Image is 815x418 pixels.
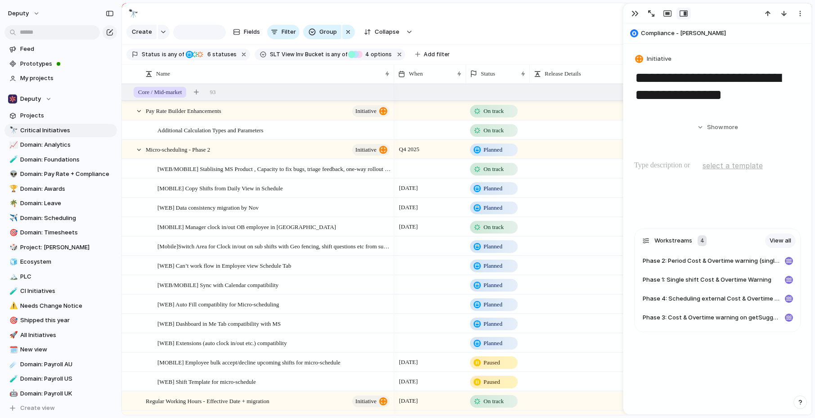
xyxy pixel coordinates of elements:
span: Deputy [20,94,41,103]
button: 🗓️ [8,345,17,354]
span: Phase 1: Single shift Cost & Overtime Warning [643,275,771,284]
a: 🤖Domain: Payroll UK [4,387,117,400]
span: deputy [8,9,29,18]
span: initiative [355,144,376,156]
span: Create view [20,404,55,413]
button: 🎯 [8,316,17,325]
a: My projects [4,72,117,85]
span: On track [484,107,504,116]
span: Pay Rate Builder Enhancements [146,105,221,116]
button: 🎯 [8,228,17,237]
button: 4 options [348,49,394,59]
span: Planned [484,203,502,212]
a: ⚠️Needs Change Notice [4,299,117,313]
span: When [409,69,423,78]
span: Shipped this year [20,316,114,325]
button: 📈 [8,140,17,149]
button: 🧪 [8,155,17,164]
span: Compliance - [PERSON_NAME] [641,29,807,38]
a: 🧪Domain: Foundations [4,153,117,166]
span: [WEB] Dashboard in Me Tab compatibility with MS [157,318,281,328]
button: ⚠️ [8,301,17,310]
button: isany of [160,49,186,59]
span: Regular Working Hours - Effective Date + migration [146,396,269,406]
div: 🎯 [9,228,16,238]
button: 🎲 [8,243,17,252]
div: 🧪CI Initiatives [4,284,117,298]
span: Domain: Leave [20,199,114,208]
button: 🧊 [8,257,17,266]
a: 🏔️PLC [4,270,117,283]
div: 🚀All Initiatives [4,328,117,342]
a: Projects [4,109,117,122]
span: any of [166,50,184,58]
a: 🌴Domain: Leave [4,197,117,210]
button: 🧪 [8,287,17,296]
a: 🎯Domain: Timesheets [4,226,117,239]
button: 🏔️ [8,272,17,281]
span: [WEB] Data consistency migration by Nov [157,202,259,212]
button: Fields [229,25,264,39]
div: 🏆 [9,184,16,194]
button: Create view [4,401,117,415]
span: [DATE] [397,396,420,406]
span: [WEB] Shift Template for micro-schedule [157,376,256,387]
button: 🌴 [8,199,17,208]
span: Name [156,69,170,78]
span: Phase 2: Period Cost & Overtime warning (single & bulk) [643,256,781,265]
div: 🏆Domain: Awards [4,182,117,196]
span: Domain: Timesheets [20,228,114,237]
span: [WEB/MOBILE] Stablising MS Product , Capacity to fix bugs, triage feedback, one-way rollout etc. [157,163,391,174]
a: 🎯Shipped this year [4,314,117,327]
span: Critical Initiatives [20,126,114,135]
span: Feed [20,45,114,54]
button: initiative [352,144,390,156]
div: 🧪 [9,154,16,165]
div: 🚀 [9,330,16,340]
div: ☄️Domain: Payroll AU [4,358,117,371]
div: 🔭 [9,125,16,135]
span: Planned [484,261,502,270]
span: New view [20,345,114,354]
a: 🎲Project: [PERSON_NAME] [4,241,117,254]
span: Collapse [375,27,399,36]
span: 93 [210,88,215,97]
span: Release Details [545,69,581,78]
span: [MOBILE] Copy Shifts from Daily View in Schedule [157,183,283,193]
span: [WEB] Auto Fill compatiblity for Micro-scheduling [157,299,279,309]
span: Status [481,69,495,78]
span: Additional Calculation Types and Parameters [157,125,264,135]
span: Planned [484,184,502,193]
button: select a template [701,159,764,172]
button: 🧪 [8,374,17,383]
a: ✈️Domain: Scheduling [4,211,117,225]
div: 🧪 [9,286,16,297]
div: 🗓️New view [4,343,117,356]
span: Phase 4: Scheduling external Cost & Overtime warning [643,294,781,303]
div: 4 [698,235,707,246]
span: All Initiatives [20,331,114,340]
div: 🤖 [9,388,16,399]
div: 🔭Critical Initiatives [4,124,117,137]
span: On track [484,165,504,174]
span: [DATE] [397,221,420,232]
span: options [363,50,392,58]
span: [DATE] [397,376,420,387]
button: Initiative [633,53,674,66]
a: Prototypes [4,57,117,71]
span: [DATE] [397,357,420,368]
a: 🧊Ecosystem [4,255,117,269]
span: PLC [20,272,114,281]
span: Micro-scheduling - Phase 2 [146,144,210,154]
span: Add filter [424,50,450,58]
span: Initiative [647,54,672,63]
button: Showmore [634,119,801,135]
span: Domain: Payroll US [20,374,114,383]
